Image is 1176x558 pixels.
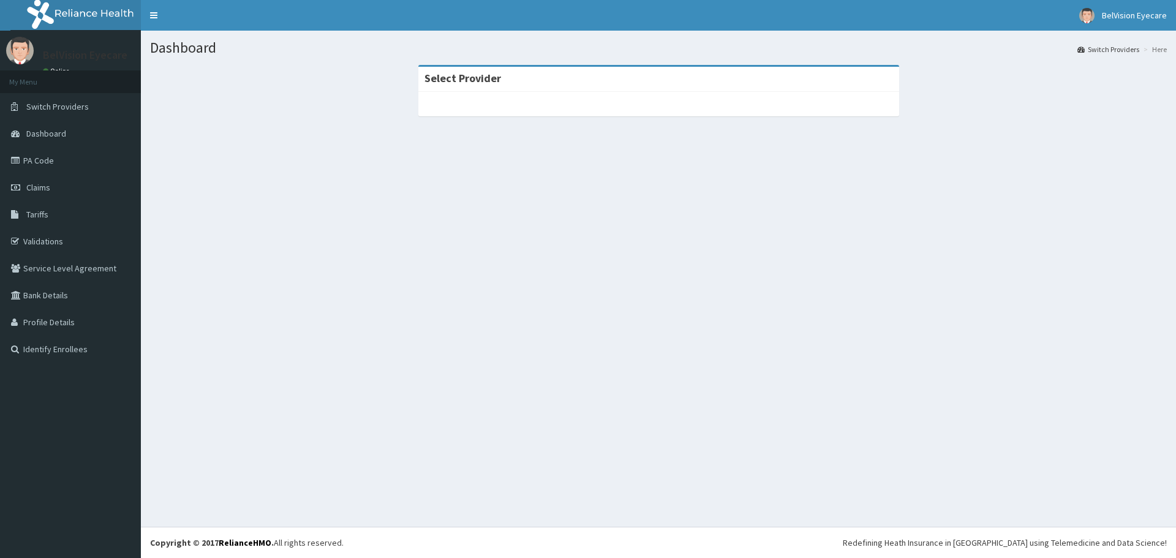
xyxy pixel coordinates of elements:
[150,537,274,548] strong: Copyright © 2017 .
[26,182,50,193] span: Claims
[26,209,48,220] span: Tariffs
[43,50,127,61] p: BelVision Eyecare
[26,101,89,112] span: Switch Providers
[1077,44,1139,55] a: Switch Providers
[219,537,271,548] a: RelianceHMO
[424,71,501,85] strong: Select Provider
[6,37,34,64] img: User Image
[1079,8,1095,23] img: User Image
[43,67,72,75] a: Online
[26,128,66,139] span: Dashboard
[141,527,1176,558] footer: All rights reserved.
[150,40,1167,56] h1: Dashboard
[1140,44,1167,55] li: Here
[843,537,1167,549] div: Redefining Heath Insurance in [GEOGRAPHIC_DATA] using Telemedicine and Data Science!
[1102,10,1167,21] span: BelVision Eyecare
